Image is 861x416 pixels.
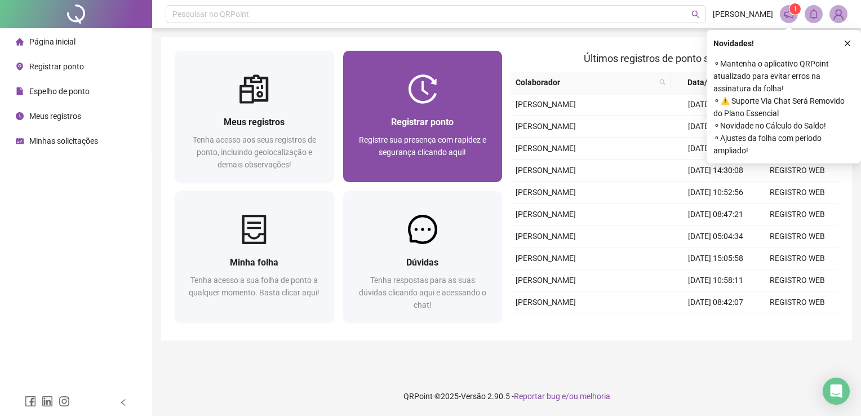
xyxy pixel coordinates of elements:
[757,203,838,225] td: REGISTRO WEB
[25,396,36,407] span: facebook
[516,298,576,307] span: [PERSON_NAME]
[823,378,850,405] div: Open Intercom Messenger
[514,392,610,401] span: Reportar bug e/ou melhoria
[516,210,576,219] span: [PERSON_NAME]
[713,8,773,20] span: [PERSON_NAME]
[224,117,285,127] span: Meus registros
[359,276,486,309] span: Tenha respostas para as suas dúvidas clicando aqui e acessando o chat!
[757,160,838,182] td: REGISTRO WEB
[391,117,454,127] span: Registrar ponto
[675,225,757,247] td: [DATE] 05:04:34
[16,38,24,46] span: home
[830,6,847,23] img: 87183
[713,120,854,132] span: ⚬ Novidade no Cálculo do Saldo!
[671,72,750,94] th: Data/Hora
[516,76,655,88] span: Colaborador
[516,276,576,285] span: [PERSON_NAME]
[713,95,854,120] span: ⚬ ⚠️ Suporte Via Chat Será Removido do Plano Essencial
[16,137,24,145] span: schedule
[29,136,98,145] span: Minhas solicitações
[516,122,576,131] span: [PERSON_NAME]
[42,396,53,407] span: linkedin
[675,116,757,138] td: [DATE] 12:02:49
[516,100,576,109] span: [PERSON_NAME]
[757,291,838,313] td: REGISTRO WEB
[713,37,754,50] span: Novidades !
[29,62,84,71] span: Registrar ponto
[516,188,576,197] span: [PERSON_NAME]
[516,144,576,153] span: [PERSON_NAME]
[584,52,766,64] span: Últimos registros de ponto sincronizados
[359,135,486,157] span: Registre sua presença com rapidez e segurança clicando aqui!
[675,94,757,116] td: [DATE] 14:23:16
[461,392,486,401] span: Versão
[175,51,334,182] a: Meus registrosTenha acesso aos seus registros de ponto, incluindo geolocalização e demais observa...
[406,257,438,268] span: Dúvidas
[152,377,861,416] footer: QRPoint © 2025 - 2.90.5 -
[675,291,757,313] td: [DATE] 08:42:07
[675,269,757,291] td: [DATE] 10:58:11
[691,10,700,19] span: search
[29,87,90,96] span: Espelho de ponto
[757,182,838,203] td: REGISTRO WEB
[193,135,316,169] span: Tenha acesso aos seus registros de ponto, incluindo geolocalização e demais observações!
[16,112,24,120] span: clock-circle
[175,191,334,322] a: Minha folhaTenha acesso a sua folha de ponto a qualquer momento. Basta clicar aqui!
[675,247,757,269] td: [DATE] 15:05:58
[343,191,503,322] a: DúvidasTenha respostas para as suas dúvidas clicando aqui e acessando o chat!
[757,225,838,247] td: REGISTRO WEB
[675,313,757,335] td: [DATE] 05:04:14
[793,5,797,13] span: 1
[675,160,757,182] td: [DATE] 14:30:08
[809,9,819,19] span: bell
[16,87,24,95] span: file
[516,254,576,263] span: [PERSON_NAME]
[675,182,757,203] td: [DATE] 10:52:56
[675,203,757,225] td: [DATE] 08:47:21
[16,63,24,70] span: environment
[789,3,801,15] sup: 1
[657,74,668,91] span: search
[675,138,757,160] td: [DATE] 08:21:25
[59,396,70,407] span: instagram
[230,257,278,268] span: Minha folha
[516,166,576,175] span: [PERSON_NAME]
[713,132,854,157] span: ⚬ Ajustes da folha com período ampliado!
[757,247,838,269] td: REGISTRO WEB
[343,51,503,182] a: Registrar pontoRegistre sua presença com rapidez e segurança clicando aqui!
[675,76,736,88] span: Data/Hora
[757,313,838,335] td: REGISTRO WEB
[713,57,854,95] span: ⚬ Mantenha o aplicativo QRPoint atualizado para evitar erros na assinatura da folha!
[757,269,838,291] td: REGISTRO WEB
[784,9,794,19] span: notification
[29,112,81,121] span: Meus registros
[29,37,76,46] span: Página inicial
[189,276,319,297] span: Tenha acesso a sua folha de ponto a qualquer momento. Basta clicar aqui!
[659,79,666,86] span: search
[119,399,127,406] span: left
[844,39,851,47] span: close
[516,232,576,241] span: [PERSON_NAME]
